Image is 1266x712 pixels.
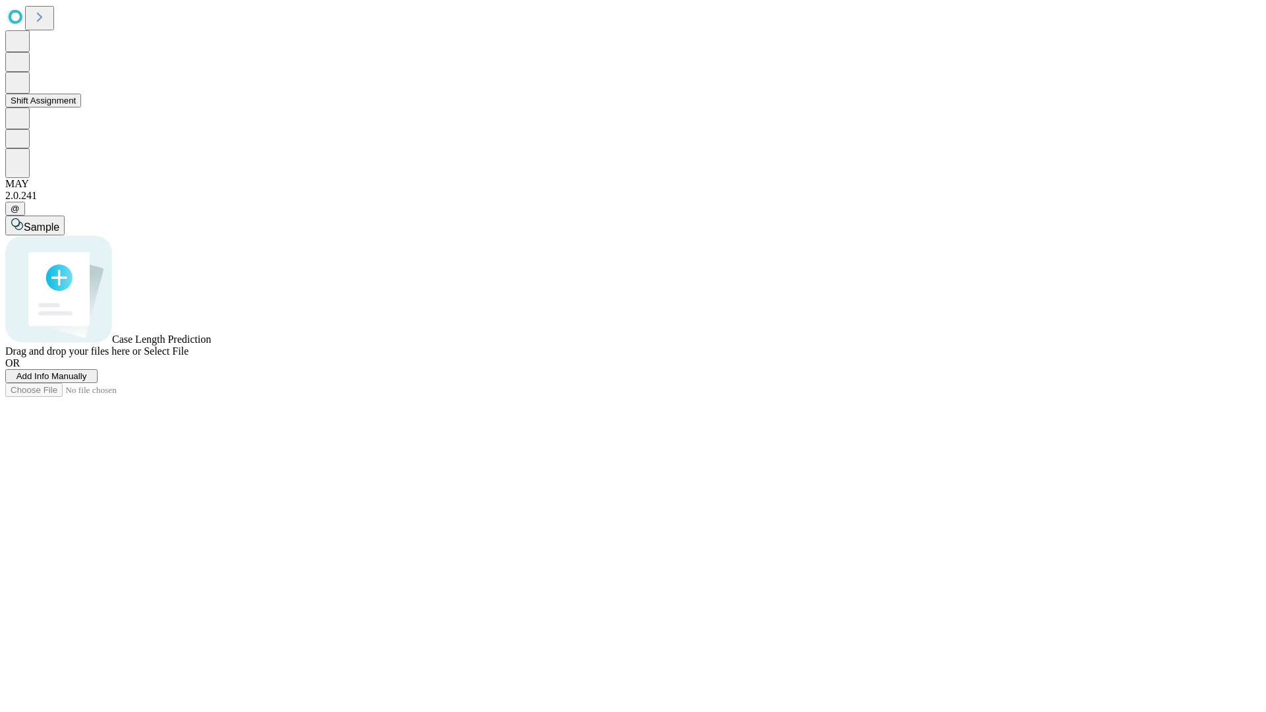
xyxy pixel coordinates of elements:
[5,190,1261,202] div: 2.0.241
[11,204,20,214] span: @
[5,357,20,369] span: OR
[144,345,189,357] span: Select File
[16,371,87,381] span: Add Info Manually
[5,345,141,357] span: Drag and drop your files here or
[24,222,59,233] span: Sample
[5,178,1261,190] div: MAY
[112,334,211,345] span: Case Length Prediction
[5,216,65,235] button: Sample
[5,369,98,383] button: Add Info Manually
[5,202,25,216] button: @
[5,94,81,107] button: Shift Assignment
